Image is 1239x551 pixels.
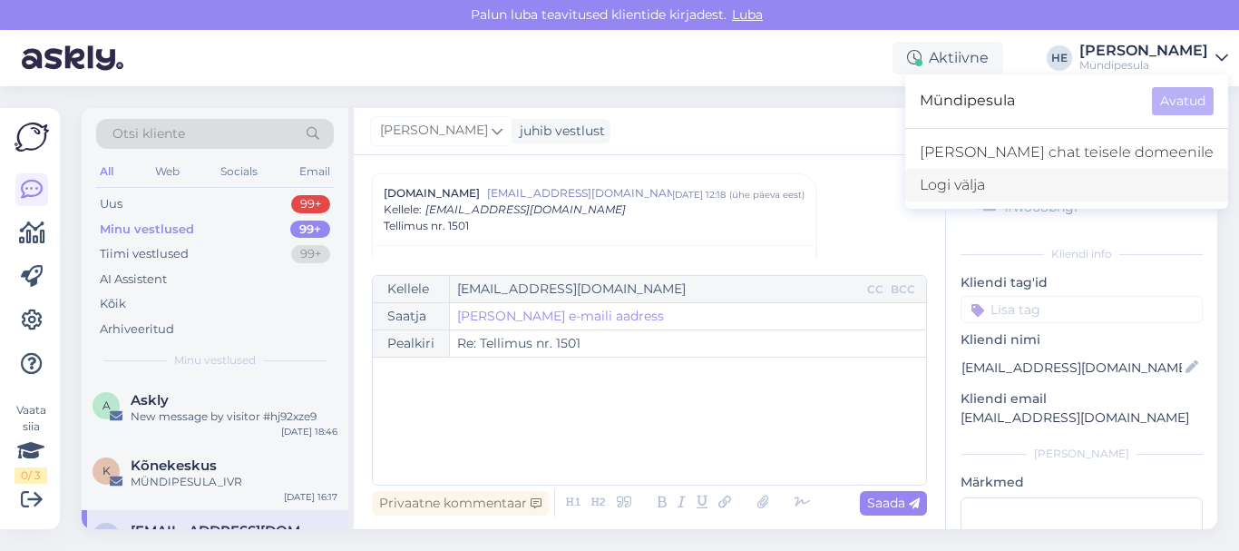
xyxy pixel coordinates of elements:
span: 3maksim@gmail.com [131,523,319,539]
input: Recepient... [450,276,863,302]
p: [EMAIL_ADDRESS][DOMAIN_NAME] [961,408,1203,428]
span: K [102,464,111,477]
div: BCC [887,281,919,298]
p: Märkmed [961,473,1203,492]
span: [EMAIL_ADDRESS][DOMAIN_NAME] [487,185,672,202]
span: [PERSON_NAME] [380,121,488,141]
span: Kellele : [384,202,422,216]
img: Askly Logo [15,123,49,152]
div: Kellele [373,276,450,302]
div: Kõik [100,295,126,313]
div: 0 / 3 [15,467,47,484]
span: Mündipesula [920,87,1137,115]
div: Uus [100,195,122,213]
div: [DATE] 12:18 [672,188,726,202]
div: [DATE] 16:17 [284,490,337,504]
span: Otsi kliente [112,124,185,143]
span: Kõnekeskus [131,458,217,474]
span: A [102,398,111,412]
a: [PERSON_NAME]Mündipesula [1079,44,1228,73]
div: [PERSON_NAME] [961,446,1203,462]
div: Vaata siia [15,402,47,484]
div: All [96,160,117,183]
div: Email [296,160,334,183]
span: [DOMAIN_NAME] [384,185,480,202]
div: Web [151,160,183,183]
input: Lisa tag [961,296,1203,323]
span: [EMAIL_ADDRESS][DOMAIN_NAME] [425,202,626,216]
div: Arhiveeritud [100,320,174,339]
div: Tiimi vestlused [100,245,189,263]
div: HE [1047,45,1072,71]
div: Pealkiri [373,330,450,357]
div: Saatja [373,303,450,330]
div: New message by visitor #hj92xze9 [131,408,337,425]
div: AI Assistent [100,271,167,289]
div: Aktiivne [893,42,1003,74]
div: ( ühe päeva eest ) [729,188,805,202]
div: MÜNDIPESULA_IVR [131,474,337,490]
div: [DATE] 18:46 [281,425,337,438]
span: Saada [867,495,920,511]
div: Privaatne kommentaar [372,491,549,516]
p: Kliendi nimi [961,330,1203,349]
span: Luba [727,6,768,23]
div: Mündipesula [1079,58,1208,73]
div: Logi välja [905,169,1228,202]
div: Socials [217,160,261,183]
div: juhib vestlust [512,122,605,141]
div: [PERSON_NAME] [1079,44,1208,58]
div: 99+ [291,245,330,263]
span: Tellimus nr. 1501 [384,218,469,234]
button: Avatud [1152,87,1214,115]
a: [PERSON_NAME] e-maili aadress [457,307,664,326]
div: 99+ [290,221,330,239]
input: Write subject here... [450,330,926,357]
div: CC [863,281,887,298]
span: Minu vestlused [174,352,256,369]
div: Minu vestlused [100,221,194,239]
div: Kliendi info [961,246,1203,262]
a: [PERSON_NAME] chat teisele domeenile [905,136,1228,169]
div: 99+ [291,195,330,213]
input: Lisa nimi [961,358,1182,378]
p: Kliendi tag'id [961,273,1203,292]
span: Askly [131,392,169,408]
p: Kliendi email [961,389,1203,408]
